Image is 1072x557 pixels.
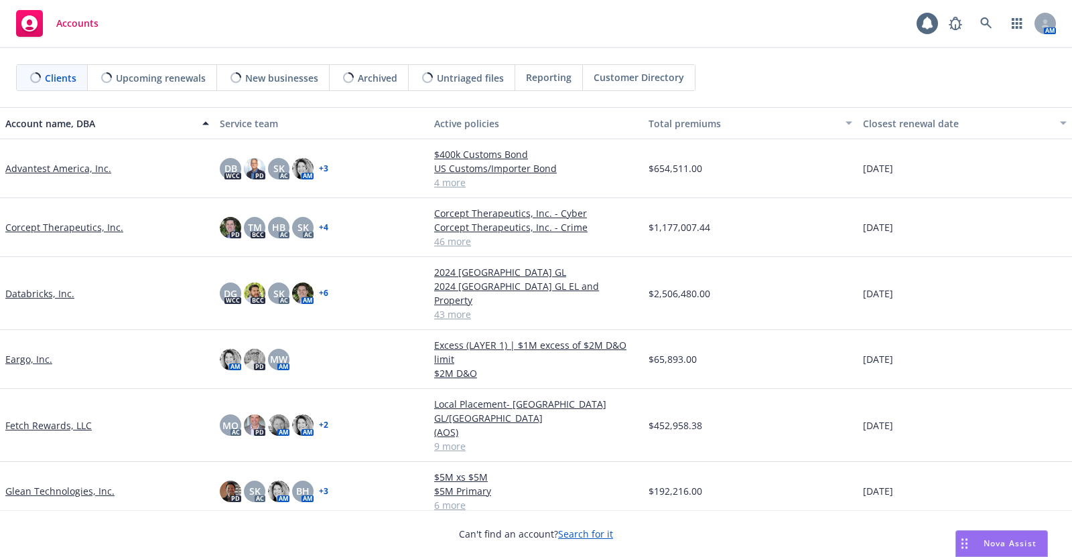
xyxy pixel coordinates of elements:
span: Reporting [526,70,572,84]
a: Corcept Therapeutics, Inc. - Cyber [434,206,638,220]
span: Upcoming renewals [116,71,206,85]
div: Closest renewal date [863,116,1052,131]
img: photo [244,349,265,370]
span: [DATE] [863,161,893,175]
img: photo [244,414,265,436]
a: $2M D&O [434,366,638,380]
img: photo [220,349,241,370]
span: Accounts [56,18,98,29]
a: Switch app [1004,10,1030,37]
button: Total premiums [643,107,858,139]
a: + 3 [319,165,328,173]
span: Archived [358,71,397,85]
div: Total premiums [649,116,837,131]
span: [DATE] [863,352,893,366]
img: photo [244,283,265,304]
div: Active policies [434,116,638,131]
span: $2,506,480.00 [649,287,710,301]
span: MW [270,352,287,366]
a: 6 more [434,498,638,512]
a: + 6 [319,289,328,297]
div: Drag to move [956,531,973,556]
span: Clients [45,71,76,85]
a: Eargo, Inc. [5,352,52,366]
a: US Customs/Importer Bond [434,161,638,175]
span: Nova Assist [984,538,1036,549]
div: Service team [220,116,423,131]
img: photo [268,414,289,436]
a: 43 more [434,307,638,321]
img: photo [292,158,314,179]
button: Service team [214,107,429,139]
a: 9 more [434,439,638,453]
span: Can't find an account? [459,527,613,541]
a: $400k Customs Bond [434,147,638,161]
img: photo [268,481,289,502]
a: Databricks, Inc. [5,287,74,301]
span: HB [272,220,285,234]
a: 2024 [GEOGRAPHIC_DATA] GL EL and Property [434,279,638,307]
img: photo [220,217,241,238]
div: Account name, DBA [5,116,194,131]
span: MQ [222,418,239,432]
a: 4 more [434,175,638,189]
span: [DATE] [863,220,893,234]
span: Untriaged files [437,71,504,85]
a: Fetch Rewards, LLC [5,418,92,432]
span: $452,958.38 [649,418,702,432]
span: $65,893.00 [649,352,697,366]
img: photo [220,481,241,502]
a: Glean Technologies, Inc. [5,484,115,498]
span: SK [249,484,261,498]
a: 2024 [GEOGRAPHIC_DATA] GL [434,265,638,279]
span: [DATE] [863,484,893,498]
a: Corcept Therapeutics, Inc. - Crime [434,220,638,234]
button: Closest renewal date [858,107,1072,139]
button: Active policies [429,107,643,139]
img: photo [292,414,314,436]
a: (AOS) [434,425,638,439]
a: Accounts [11,5,104,42]
button: Nova Assist [955,530,1048,557]
a: Advantest America, Inc. [5,161,111,175]
span: $654,511.00 [649,161,702,175]
a: Excess (LAYER 1) | $1M excess of $2M D&O limit [434,338,638,366]
span: SK [273,161,285,175]
span: Customer Directory [594,70,684,84]
a: + 4 [319,224,328,232]
span: TM [248,220,262,234]
span: $1,177,007.44 [649,220,710,234]
span: [DATE] [863,287,893,301]
a: $5M Primary [434,484,638,498]
a: Search for it [558,528,613,540]
a: Search [973,10,1000,37]
a: Local Placement- [GEOGRAPHIC_DATA] GL/[GEOGRAPHIC_DATA] [434,397,638,425]
span: DB [224,161,237,175]
span: DG [224,287,237,301]
a: Corcept Therapeutics, Inc. [5,220,123,234]
a: 46 more [434,234,638,248]
span: [DATE] [863,418,893,432]
span: BH [296,484,310,498]
a: Report a Bug [942,10,969,37]
a: $5M xs $5M [434,470,638,484]
span: $192,216.00 [649,484,702,498]
img: photo [244,158,265,179]
a: + 2 [319,421,328,429]
span: New businesses [245,71,318,85]
span: SK [273,287,285,301]
a: + 3 [319,487,328,495]
span: SK [297,220,309,234]
img: photo [292,283,314,304]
